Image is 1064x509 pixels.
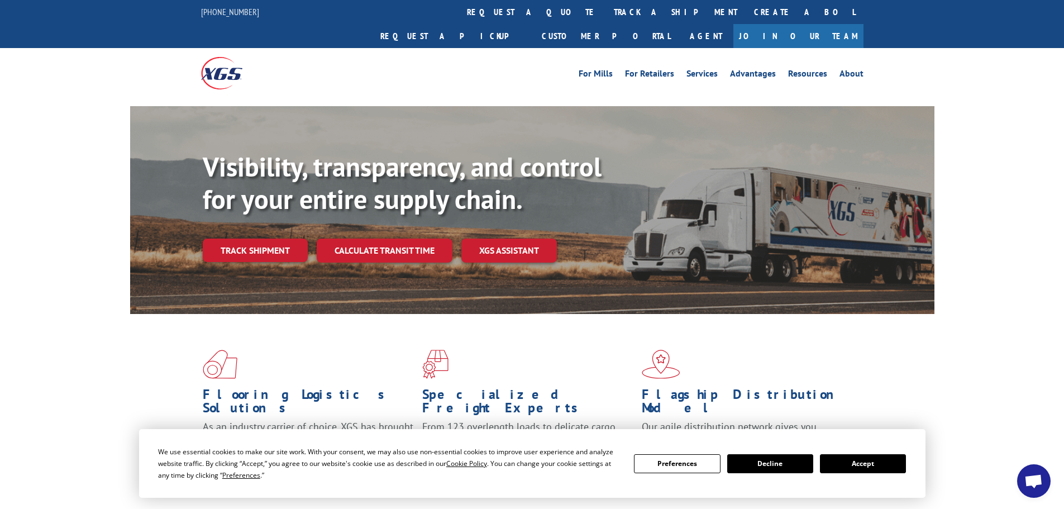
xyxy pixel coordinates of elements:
[788,69,827,82] a: Resources
[634,454,720,473] button: Preferences
[203,350,237,379] img: xgs-icon-total-supply-chain-intelligence-red
[1017,464,1051,498] div: Open chat
[839,69,863,82] a: About
[642,420,847,446] span: Our agile distribution network gives you nationwide inventory management on demand.
[203,388,414,420] h1: Flooring Logistics Solutions
[139,429,925,498] div: Cookie Consent Prompt
[679,24,733,48] a: Agent
[733,24,863,48] a: Join Our Team
[730,69,776,82] a: Advantages
[727,454,813,473] button: Decline
[158,446,621,481] div: We use essential cookies to make our site work. With your consent, we may also use non-essential ...
[203,149,602,216] b: Visibility, transparency, and control for your entire supply chain.
[533,24,679,48] a: Customer Portal
[222,470,260,480] span: Preferences
[642,388,853,420] h1: Flagship Distribution Model
[446,459,487,468] span: Cookie Policy
[625,69,674,82] a: For Retailers
[201,6,259,17] a: [PHONE_NUMBER]
[203,239,308,262] a: Track shipment
[686,69,718,82] a: Services
[372,24,533,48] a: Request a pickup
[422,420,633,470] p: From 123 overlength loads to delicate cargo, our experienced staff knows the best way to move you...
[642,350,680,379] img: xgs-icon-flagship-distribution-model-red
[203,420,413,460] span: As an industry carrier of choice, XGS has brought innovation and dedication to flooring logistics...
[422,350,448,379] img: xgs-icon-focused-on-flooring-red
[579,69,613,82] a: For Mills
[820,454,906,473] button: Accept
[317,239,452,263] a: Calculate transit time
[422,388,633,420] h1: Specialized Freight Experts
[461,239,557,263] a: XGS ASSISTANT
